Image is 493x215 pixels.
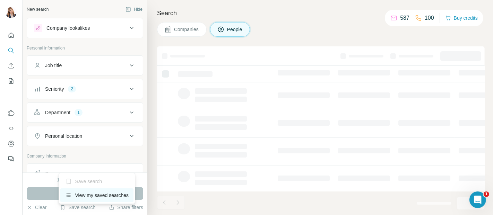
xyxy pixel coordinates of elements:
[45,133,82,140] div: Personal location
[45,62,62,69] div: Job title
[6,153,17,165] button: Feedback
[157,8,485,18] h4: Search
[27,20,143,36] button: Company lookalikes
[27,57,143,74] button: Job title
[45,86,64,92] div: Seniority
[6,60,17,72] button: Enrich CSV
[174,26,199,33] span: Companies
[60,188,133,202] div: View my saved searches
[27,153,143,159] p: Company information
[425,14,434,22] p: 100
[27,6,49,12] div: New search
[484,191,489,197] span: 1
[57,177,113,183] div: 1640 search results remaining
[60,204,95,211] button: Save search
[6,44,17,57] button: Search
[400,14,409,22] p: 587
[68,86,76,92] div: 2
[6,75,17,87] button: My lists
[27,128,143,144] button: Personal location
[45,170,66,177] div: Company
[6,7,17,18] img: Avatar
[27,81,143,97] button: Seniority2
[27,45,143,51] p: Personal information
[469,191,486,208] iframe: Intercom live chat
[109,204,143,211] button: Share filters
[227,26,243,33] span: People
[27,165,143,182] button: Company
[446,13,478,23] button: Buy credits
[46,25,90,32] div: Company lookalikes
[6,107,17,119] button: Use Surfe on LinkedIn
[75,109,83,116] div: 1
[27,104,143,121] button: Department1
[6,137,17,150] button: Dashboard
[6,29,17,42] button: Quick start
[27,204,46,211] button: Clear
[121,4,147,15] button: Hide
[6,122,17,135] button: Use Surfe API
[45,109,70,116] div: Department
[60,174,133,188] div: Save search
